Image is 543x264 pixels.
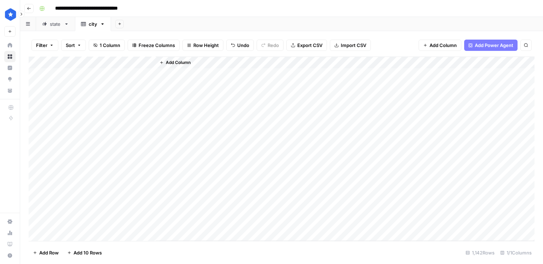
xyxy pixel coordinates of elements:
[128,40,180,51] button: Freeze Columns
[89,20,97,28] div: city
[419,40,461,51] button: Add Column
[157,58,193,67] button: Add Column
[4,227,16,239] a: Usage
[75,17,111,31] a: city
[193,42,219,49] span: Row Height
[4,250,16,261] button: Help + Support
[237,42,249,49] span: Undo
[63,247,106,258] button: Add 10 Rows
[4,85,16,96] a: Your Data
[182,40,223,51] button: Row Height
[89,40,125,51] button: 1 Column
[4,6,16,23] button: Workspace: ConsumerAffairs
[4,40,16,51] a: Home
[226,40,254,51] button: Undo
[297,42,322,49] span: Export CSV
[4,216,16,227] a: Settings
[257,40,284,51] button: Redo
[464,40,518,51] button: Add Power Agent
[66,42,75,49] span: Sort
[139,42,175,49] span: Freeze Columns
[4,8,17,21] img: ConsumerAffairs Logo
[330,40,371,51] button: Import CSV
[39,249,59,256] span: Add Row
[341,42,366,49] span: Import CSV
[29,247,63,258] button: Add Row
[475,42,513,49] span: Add Power Agent
[36,42,47,49] span: Filter
[268,42,279,49] span: Redo
[166,59,191,66] span: Add Column
[286,40,327,51] button: Export CSV
[4,239,16,250] a: Learning Hub
[36,17,75,31] a: state
[74,249,102,256] span: Add 10 Rows
[61,40,86,51] button: Sort
[4,74,16,85] a: Opportunities
[4,51,16,62] a: Browse
[50,20,61,28] div: state
[497,247,535,258] div: 1/1 Columns
[430,42,457,49] span: Add Column
[4,62,16,74] a: Insights
[31,40,58,51] button: Filter
[463,247,497,258] div: 1,142 Rows
[100,42,120,49] span: 1 Column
